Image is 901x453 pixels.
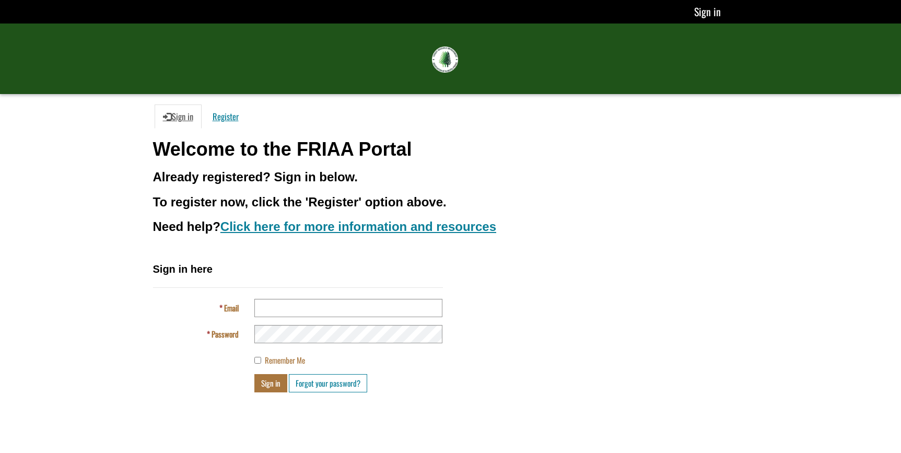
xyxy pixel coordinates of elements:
span: Remember Me [265,354,305,366]
h1: Welcome to the FRIAA Portal [153,139,748,160]
input: Remember Me [254,357,261,364]
a: Forgot your password? [289,374,367,392]
span: Email [224,302,239,313]
h3: Already registered? Sign in below. [153,170,748,184]
a: Sign in [155,104,202,129]
button: Sign in [254,374,287,392]
a: Click here for more information and resources [220,219,496,234]
img: FRIAA Submissions Portal [432,47,458,73]
span: Password [212,328,239,340]
h3: Need help? [153,220,748,234]
span: Sign in here [153,263,213,275]
h3: To register now, click the 'Register' option above. [153,195,748,209]
a: Register [204,104,247,129]
a: Sign in [694,4,721,19]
